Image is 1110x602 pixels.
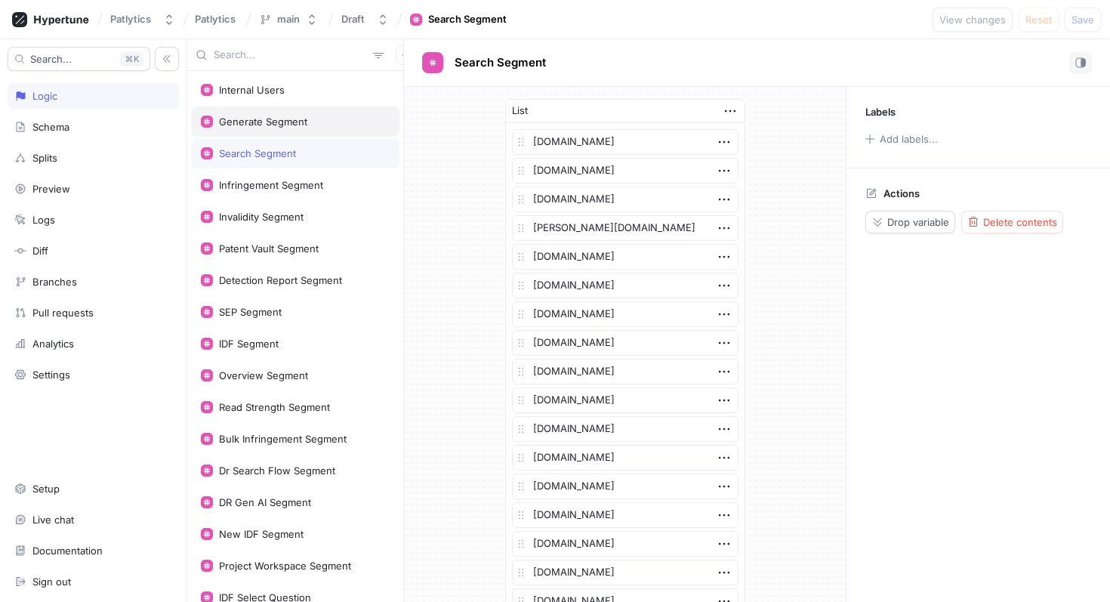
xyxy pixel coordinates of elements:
div: Dr Search Flow Segment [219,465,335,477]
div: Documentation [32,545,103,557]
div: Diff [32,245,48,257]
div: Preview [32,183,70,195]
div: Infringement Segment [219,179,323,191]
button: main [253,7,324,32]
div: New IDF Segment [219,528,304,540]
a: Documentation [8,538,179,563]
div: Internal Users [219,84,285,96]
div: Add labels... [880,134,938,144]
span: Patlytics [195,14,236,24]
div: Setup [32,483,60,495]
textarea: [DOMAIN_NAME] [512,474,738,499]
div: Logs [32,214,55,226]
div: Bulk Infringement Segment [219,433,347,445]
p: Labels [865,106,896,118]
span: View changes [939,15,1006,24]
span: Delete contents [983,218,1057,227]
div: Generate Segment [219,116,307,128]
textarea: [DOMAIN_NAME] [512,387,738,413]
span: Save [1071,15,1094,24]
textarea: [DOMAIN_NAME] [512,560,738,585]
span: Drop variable [887,218,949,227]
div: Patent Vault Segment [219,242,319,255]
div: Branches [32,276,77,288]
span: Search Segment [455,57,546,69]
div: List [512,103,528,119]
textarea: [DOMAIN_NAME] [512,187,738,212]
div: Sign out [32,576,71,588]
div: Overview Segment [219,369,308,381]
div: Splits [32,152,57,164]
textarea: [DOMAIN_NAME] [512,273,738,298]
textarea: [DOMAIN_NAME] [512,531,738,557]
textarea: [DOMAIN_NAME] [512,502,738,528]
div: Project Workspace Segment [219,560,351,572]
button: Drop variable [865,211,955,233]
button: Search...K [8,47,150,71]
div: SEP Segment [219,306,282,318]
span: Reset [1025,15,1052,24]
textarea: [DOMAIN_NAME] [512,359,738,384]
textarea: [PERSON_NAME][DOMAIN_NAME] [512,215,738,241]
div: main [277,13,300,26]
div: DR Gen AI Segment [219,496,311,508]
textarea: [DOMAIN_NAME] [512,445,738,471]
button: Save [1065,8,1101,32]
div: Search Segment [428,12,507,27]
button: Draft [335,7,395,32]
div: Detection Report Segment [219,274,342,286]
textarea: [DOMAIN_NAME] [512,330,738,356]
button: Delete contents [961,211,1063,233]
div: Invalidity Segment [219,211,304,223]
div: Analytics [32,338,74,350]
span: Search... [30,54,72,63]
div: Logic [32,90,57,102]
textarea: [DOMAIN_NAME] [512,301,738,327]
p: Actions [883,187,920,199]
div: Pull requests [32,307,94,319]
div: Draft [341,13,365,26]
div: Read Strength Segment [219,401,330,413]
textarea: [DOMAIN_NAME] [512,158,738,184]
div: Settings [32,369,70,381]
textarea: [DOMAIN_NAME] [512,244,738,270]
div: Patlytics [110,13,151,26]
button: View changes [933,8,1013,32]
div: K [120,51,143,66]
input: Search... [214,48,367,63]
div: IDF Segment [219,338,279,350]
div: Live chat [32,514,74,526]
button: Reset [1019,8,1059,32]
button: Patlytics [104,7,181,32]
button: Add labels... [860,129,942,149]
div: Search Segment [219,147,296,159]
div: Schema [32,121,69,133]
textarea: [DOMAIN_NAME] [512,129,738,155]
textarea: [DOMAIN_NAME] [512,416,738,442]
